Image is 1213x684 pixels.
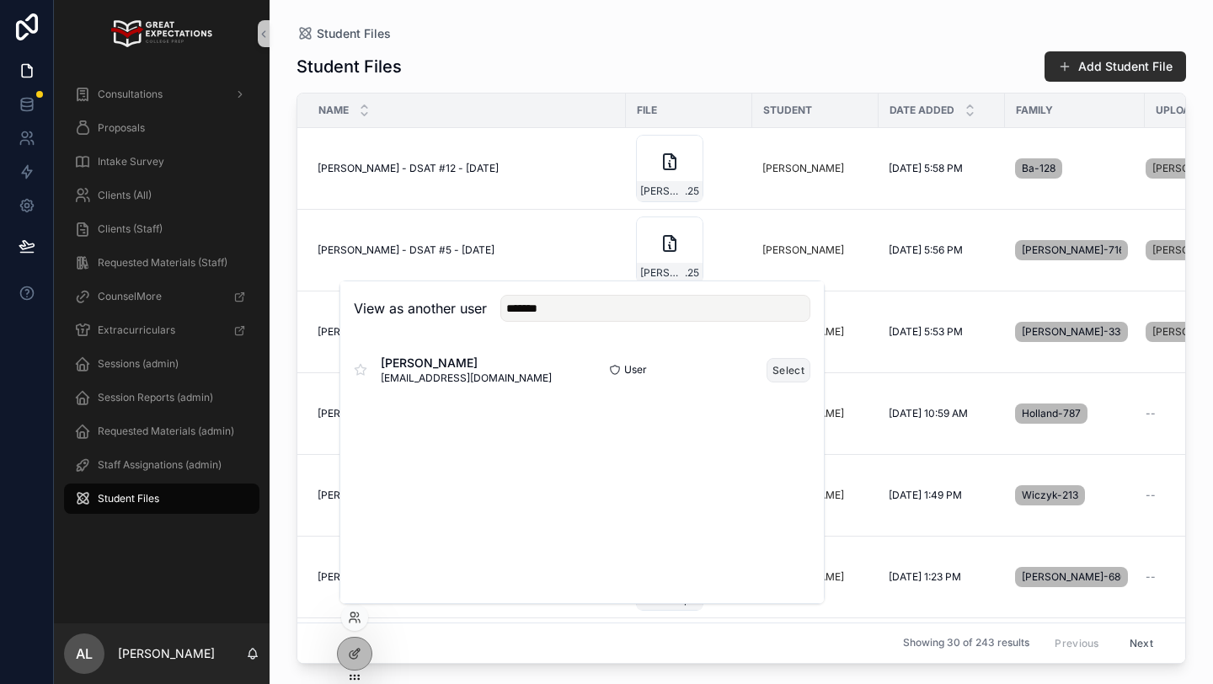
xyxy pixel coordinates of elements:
[889,489,995,502] a: [DATE] 1:49 PM
[381,371,552,385] span: [EMAIL_ADDRESS][DOMAIN_NAME]
[318,570,616,584] a: [PERSON_NAME] Global Upper ISEE (8th Grade) - [DATE]
[1022,162,1055,175] span: Ba-128
[318,489,569,502] span: [PERSON_NAME] - Digital Enhanced ACT #1 - [DATE]
[763,104,812,117] span: Student
[98,222,163,236] span: Clients (Staff)
[903,637,1029,650] span: Showing 30 of 243 results
[98,458,222,472] span: Staff Assignations (admin)
[64,180,259,211] a: Clients (All)
[318,243,494,257] span: [PERSON_NAME] - DSAT #5 - [DATE]
[318,243,616,257] a: [PERSON_NAME] - DSAT #5 - [DATE]
[297,55,402,78] h1: Student Files
[636,216,742,284] a: [PERSON_NAME]---DSAT-#5---9.27.25
[98,189,152,202] span: Clients (All)
[762,162,868,175] a: [PERSON_NAME]
[685,266,699,280] span: .25
[889,570,995,584] a: [DATE] 1:23 PM
[318,162,499,175] span: [PERSON_NAME] - DSAT #12 - [DATE]
[762,243,844,257] a: [PERSON_NAME]
[98,425,234,438] span: Requested Materials (admin)
[64,382,259,413] a: Session Reports (admin)
[64,416,259,446] a: Requested Materials (admin)
[640,184,685,198] span: [PERSON_NAME]---DSAT-#12---9.27
[1146,407,1156,420] span: --
[76,644,93,664] span: AL
[64,214,259,244] a: Clients (Staff)
[890,104,954,117] span: Date Added
[1022,407,1081,420] span: Holland-787
[354,298,487,318] h2: View as another user
[1015,400,1135,427] a: Holland-787
[64,79,259,110] a: Consultations
[889,407,968,420] span: [DATE] 10:59 AM
[762,243,868,257] a: [PERSON_NAME]
[64,248,259,278] a: Requested Materials (Staff)
[111,20,211,47] img: App logo
[1015,155,1135,182] a: Ba-128
[318,407,493,420] span: [PERSON_NAME] - DSAT #1 - [DATE]
[318,570,587,584] span: [PERSON_NAME] Global Upper ISEE (8th Grade) - [DATE]
[98,323,175,337] span: Extracurriculars
[889,570,961,584] span: [DATE] 1:23 PM
[1022,325,1121,339] span: [PERSON_NAME]-339
[64,113,259,143] a: Proposals
[98,121,145,135] span: Proposals
[98,155,164,168] span: Intake Survey
[1146,489,1156,502] span: --
[1016,104,1053,117] span: Family
[317,25,391,42] span: Student Files
[64,147,259,177] a: Intake Survey
[889,489,962,502] span: [DATE] 1:49 PM
[318,104,349,117] span: Name
[637,104,657,117] span: File
[64,281,259,312] a: CounselMore
[1022,489,1078,502] span: Wiczyk-213
[1015,237,1135,264] a: [PERSON_NAME]-716
[1118,630,1165,656] button: Next
[640,266,685,280] span: [PERSON_NAME]---DSAT-#5---9.27
[1022,570,1121,584] span: [PERSON_NAME]-680
[1015,564,1135,590] a: [PERSON_NAME]-680
[98,290,162,303] span: CounselMore
[318,489,616,502] a: [PERSON_NAME] - Digital Enhanced ACT #1 - [DATE]
[318,407,616,420] a: [PERSON_NAME] - DSAT #1 - [DATE]
[318,162,616,175] a: [PERSON_NAME] - DSAT #12 - [DATE]
[318,325,537,339] span: [PERSON_NAME] - Enhanced ACT #1 - [DATE]
[889,325,963,339] span: [DATE] 5:53 PM
[889,243,995,257] a: [DATE] 5:56 PM
[381,355,552,371] span: [PERSON_NAME]
[636,135,742,202] a: [PERSON_NAME]---DSAT-#12---9.27.25
[1045,51,1186,82] button: Add Student File
[889,407,995,420] a: [DATE] 10:59 AM
[64,450,259,480] a: Staff Assignations (admin)
[98,256,227,270] span: Requested Materials (Staff)
[889,162,995,175] a: [DATE] 5:58 PM
[64,349,259,379] a: Sessions (admin)
[1015,318,1135,345] a: [PERSON_NAME]-339
[297,25,391,42] a: Student Files
[685,184,699,198] span: .25
[118,645,215,662] p: [PERSON_NAME]
[98,88,163,101] span: Consultations
[767,358,810,382] button: Select
[1146,570,1156,584] span: --
[1022,243,1121,257] span: [PERSON_NAME]-716
[64,315,259,345] a: Extracurriculars
[98,357,179,371] span: Sessions (admin)
[889,325,995,339] a: [DATE] 5:53 PM
[889,162,963,175] span: [DATE] 5:58 PM
[889,243,963,257] span: [DATE] 5:56 PM
[54,67,270,536] div: scrollable content
[624,363,647,377] span: User
[1015,482,1135,509] a: Wiczyk-213
[762,162,844,175] a: [PERSON_NAME]
[98,492,159,505] span: Student Files
[64,484,259,514] a: Student Files
[98,391,213,404] span: Session Reports (admin)
[318,325,616,339] a: [PERSON_NAME] - Enhanced ACT #1 - [DATE]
